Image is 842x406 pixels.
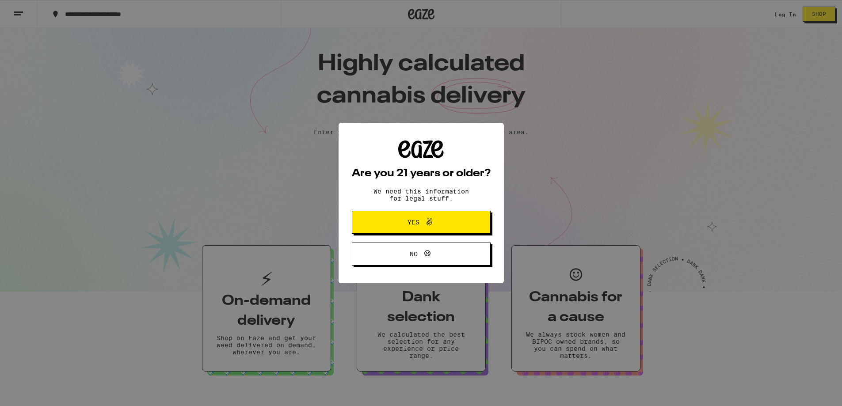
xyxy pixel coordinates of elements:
[408,219,419,225] span: Yes
[352,243,491,266] button: No
[352,168,491,179] h2: Are you 21 years or older?
[352,211,491,234] button: Yes
[410,251,418,257] span: No
[366,188,476,202] p: We need this information for legal stuff.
